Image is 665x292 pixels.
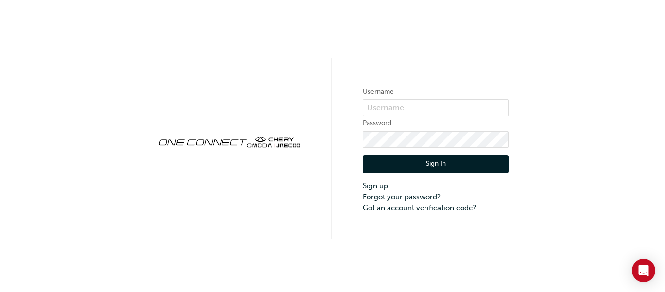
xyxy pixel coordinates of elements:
input: Username [363,99,509,116]
button: Sign In [363,155,509,174]
a: Forgot your password? [363,192,509,203]
img: oneconnect [156,129,302,154]
div: Open Intercom Messenger [632,259,655,282]
a: Got an account verification code? [363,202,509,214]
a: Sign up [363,180,509,192]
label: Password [363,117,509,129]
label: Username [363,86,509,97]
